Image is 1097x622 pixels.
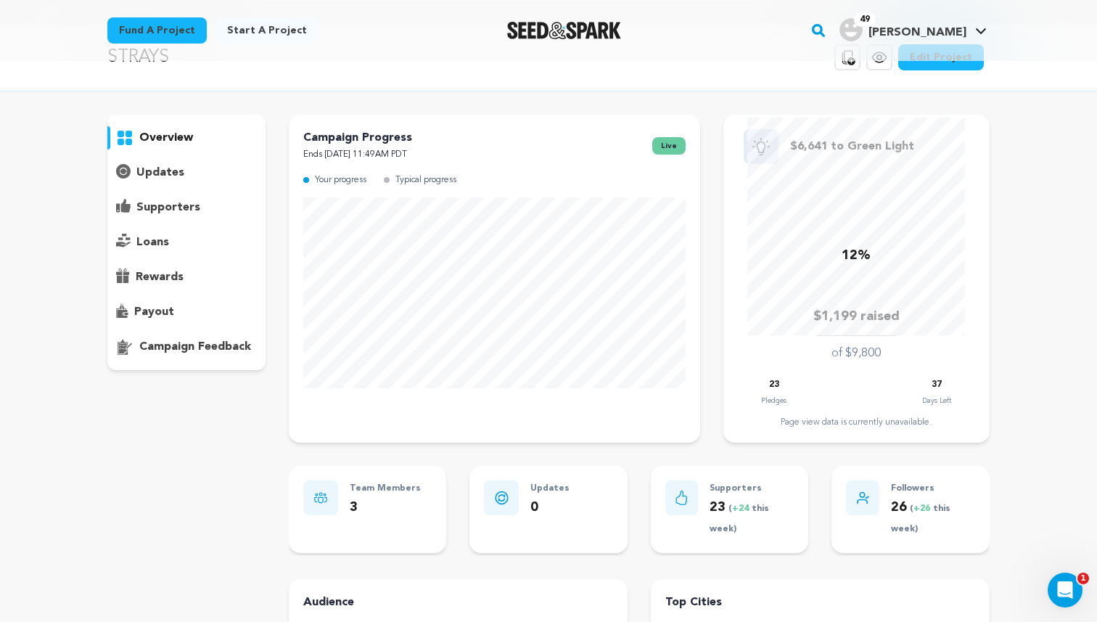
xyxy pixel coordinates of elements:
[710,497,794,539] p: 23
[107,335,266,359] button: campaign feedback
[139,129,193,147] p: overview
[107,300,266,324] button: payout
[107,126,266,150] button: overview
[507,22,621,39] a: Seed&Spark Homepage
[837,15,990,46] span: Sandhu T.'s Profile
[215,17,319,44] a: Start a project
[134,303,174,321] p: payout
[1048,573,1082,607] iframe: Intercom live chat
[395,172,456,189] p: Typical progress
[831,345,881,362] p: of $9,800
[507,22,621,39] img: Seed&Spark Logo Dark Mode
[1077,573,1089,584] span: 1
[842,245,871,266] p: 12%
[107,161,266,184] button: updates
[303,129,412,147] p: Campaign Progress
[839,18,966,41] div: Sandhu T.'s Profile
[107,266,266,289] button: rewards
[891,504,950,534] span: ( this week)
[107,231,266,254] button: loans
[710,480,794,497] p: Supporters
[665,594,975,611] h4: Top Cities
[303,147,412,163] p: Ends [DATE] 11:49AM PDT
[350,480,421,497] p: Team Members
[139,338,251,356] p: campaign feedback
[913,504,933,513] span: +26
[738,417,975,428] div: Page view data is currently unavailable.
[922,393,951,408] p: Days Left
[303,594,613,611] h4: Audience
[891,497,975,539] p: 26
[837,15,990,41] a: Sandhu T.'s Profile
[315,172,366,189] p: Your progress
[107,196,266,219] button: supporters
[530,480,570,497] p: Updates
[868,27,966,38] span: [PERSON_NAME]
[136,199,200,216] p: supporters
[652,137,686,155] span: live
[891,480,975,497] p: Followers
[136,269,184,286] p: rewards
[136,234,169,251] p: loans
[839,18,863,41] img: user.png
[732,504,752,513] span: +24
[530,497,570,518] p: 0
[769,377,779,393] p: 23
[107,17,207,44] a: Fund a project
[932,377,942,393] p: 37
[761,393,786,408] p: Pledges
[854,12,876,27] span: 49
[350,497,421,518] p: 3
[136,164,184,181] p: updates
[710,504,769,534] span: ( this week)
